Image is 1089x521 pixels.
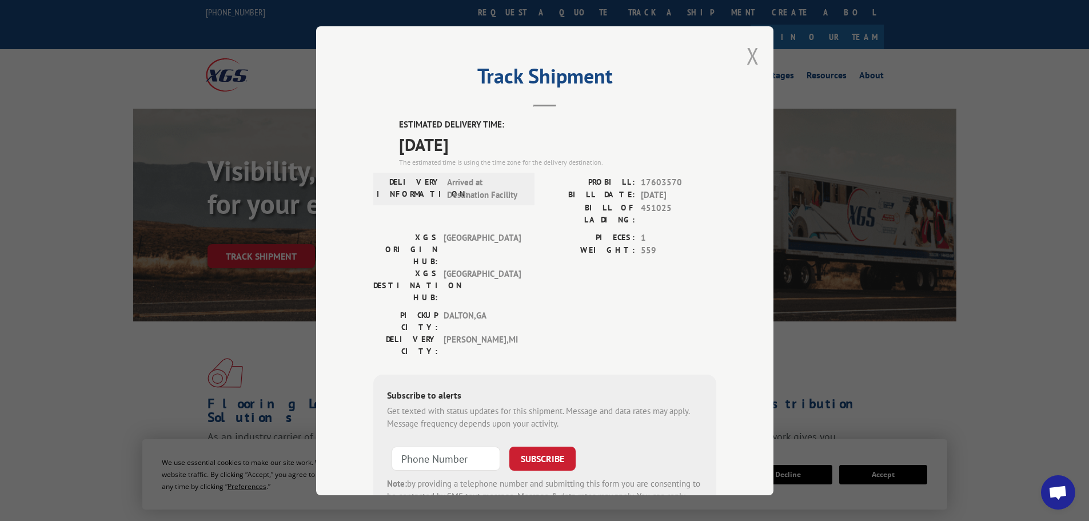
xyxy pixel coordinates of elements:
[641,244,716,257] span: 559
[373,333,438,357] label: DELIVERY CITY:
[447,176,524,201] span: Arrived at Destination Facility
[641,231,716,244] span: 1
[641,189,716,202] span: [DATE]
[641,201,716,225] span: 451025
[641,176,716,189] span: 17603570
[444,333,521,357] span: [PERSON_NAME] , MI
[545,189,635,202] label: BILL DATE:
[444,309,521,333] span: DALTON , GA
[399,157,716,167] div: The estimated time is using the time zone for the delivery destination.
[545,176,635,189] label: PROBILL:
[387,478,407,488] strong: Note:
[747,41,759,71] button: Close modal
[387,388,703,404] div: Subscribe to alerts
[509,446,576,470] button: SUBSCRIBE
[545,244,635,257] label: WEIGHT:
[387,404,703,430] div: Get texted with status updates for this shipment. Message and data rates may apply. Message frequ...
[373,309,438,333] label: PICKUP CITY:
[399,131,716,157] span: [DATE]
[373,68,716,90] h2: Track Shipment
[545,231,635,244] label: PIECES:
[444,231,521,267] span: [GEOGRAPHIC_DATA]
[377,176,441,201] label: DELIVERY INFORMATION:
[373,267,438,303] label: XGS DESTINATION HUB:
[399,118,716,132] label: ESTIMATED DELIVERY TIME:
[444,267,521,303] span: [GEOGRAPHIC_DATA]
[373,231,438,267] label: XGS ORIGIN HUB:
[387,477,703,516] div: by providing a telephone number and submitting this form you are consenting to be contacted by SM...
[545,201,635,225] label: BILL OF LADING:
[1041,475,1075,510] div: Open chat
[392,446,500,470] input: Phone Number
